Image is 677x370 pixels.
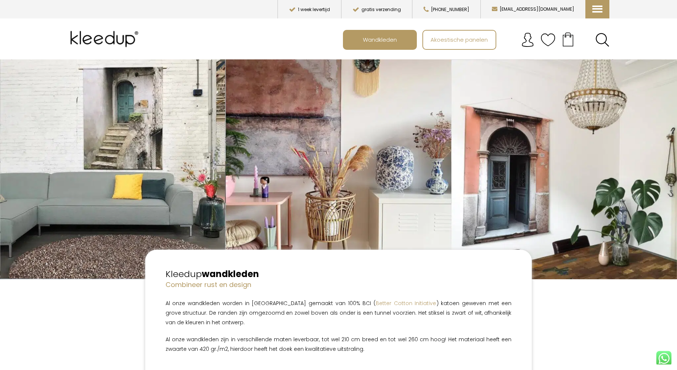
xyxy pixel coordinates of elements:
img: Kleedup [68,24,144,54]
span: Akoestische panelen [426,32,492,46]
a: Akoestische panelen [423,31,496,49]
nav: Main menu [343,30,615,50]
p: Al onze wandkleden zijn in verschillende maten leverbaar, tot wel 210 cm breed en tot wel 260 cm ... [166,335,512,354]
img: account.svg [520,32,535,47]
img: verlanglijstje.svg [541,32,555,47]
h2: Kleedup [166,268,512,280]
p: Al onze wandkleden worden in [GEOGRAPHIC_DATA] gemaakt van 100% BCI ( ) katoen geweven met een gr... [166,298,512,327]
a: Wandkleden [344,31,416,49]
a: Search [595,33,609,47]
h4: Combineer rust en design [166,280,512,289]
strong: wandkleden [202,268,259,280]
a: Your cart [555,30,581,48]
span: Wandkleden [359,32,401,46]
a: Better Cotton Initiative [376,300,436,307]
